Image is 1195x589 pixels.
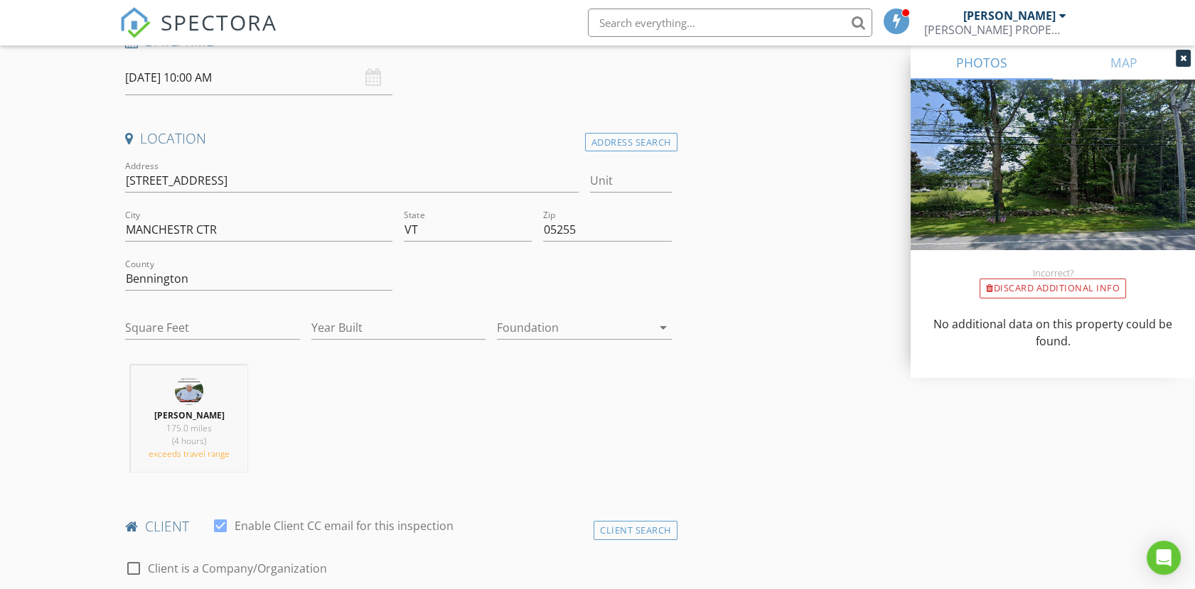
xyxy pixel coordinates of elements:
[1053,45,1195,80] a: MAP
[924,23,1066,37] div: LARKIN PROPERTY INSPECTION AND MANAGEMENT, LLC
[588,9,872,37] input: Search everything...
[585,133,677,152] div: Address Search
[1147,541,1181,575] div: Open Intercom Messenger
[166,422,212,434] span: 175.0 miles
[149,448,230,460] span: exceeds travel range
[125,60,392,95] input: Select date
[125,517,671,536] h4: client
[148,561,327,576] label: Client is a Company/Organization
[963,9,1056,23] div: [PERSON_NAME]
[235,519,454,533] label: Enable Client CC email for this inspection
[655,319,672,336] i: arrow_drop_down
[911,80,1195,284] img: streetview
[154,409,225,421] strong: [PERSON_NAME]
[125,129,671,148] h4: Location
[161,7,277,37] span: SPECTORA
[911,45,1053,80] a: PHOTOS
[594,521,677,540] div: Client Search
[980,279,1126,298] div: Discard Additional info
[911,267,1195,279] div: Incorrect?
[175,377,203,405] img: watch_hill_august_2022_by_jenny_moloney_photography.png
[172,435,206,447] span: (4 hours)
[119,7,151,38] img: The Best Home Inspection Software - Spectora
[928,315,1178,350] p: No additional data on this property could be found.
[119,19,277,49] a: SPECTORA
